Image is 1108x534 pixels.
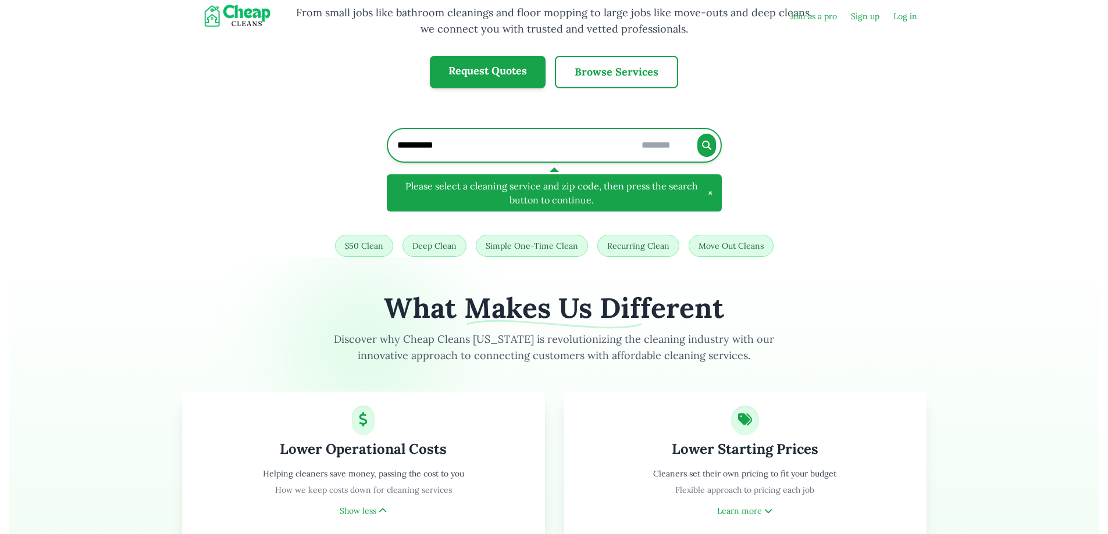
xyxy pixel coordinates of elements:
[653,468,836,479] p: Cleaners set their own pricing to fit your budget
[555,56,678,88] a: Browse Services
[597,235,679,257] button: Recurring Clean
[396,179,708,207] span: Please select a cleaning service and zip code, then press the search button to continue.
[689,235,774,257] button: Move Out Cleans
[280,440,447,458] h3: Lower Operational Costs
[331,331,778,364] p: Discover why Cheap Cleans [US_STATE] is revolutionizing the cleaning industry with our innovative...
[402,235,466,257] button: Deep Clean
[182,294,927,322] h2: What Makes Us Different
[340,505,387,517] button: Show less
[672,440,818,458] h3: Lower Starting Prices
[263,468,464,479] p: Helping cleaners save money, passing the cost to you
[717,505,772,517] button: Learn more
[851,10,879,22] a: Sign up
[893,10,917,22] a: Log in
[191,5,288,28] img: Cheap Cleans Florida
[430,56,546,88] a: Request Quotes
[675,484,814,496] p: Flexible approach to pricing each job
[476,235,588,257] button: Simple One-Time Clean
[275,484,452,496] p: How we keep costs down for cleaning services
[790,10,837,22] a: Join as a pro
[335,235,393,257] button: $50 Clean
[708,186,712,200] button: ×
